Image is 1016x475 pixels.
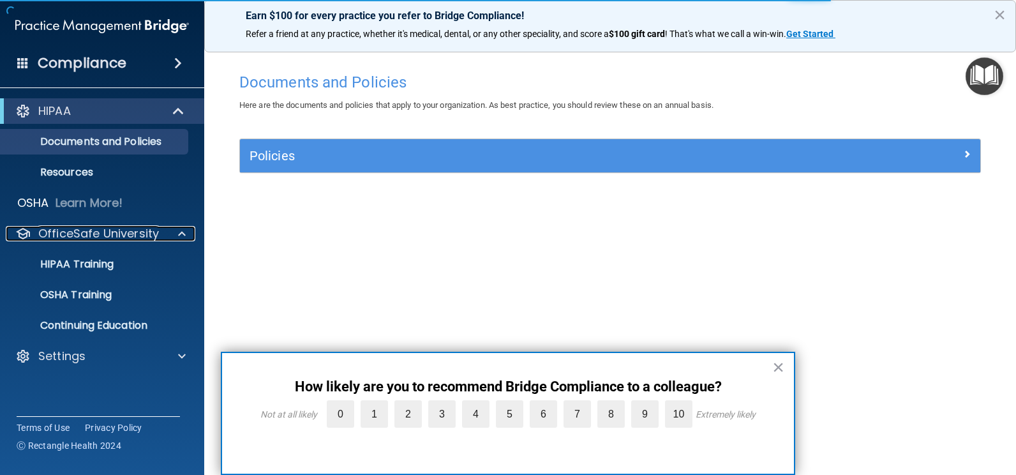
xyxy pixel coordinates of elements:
[994,4,1006,25] button: Close
[772,357,784,377] button: Close
[327,400,354,428] label: 0
[8,319,183,332] p: Continuing Education
[631,400,659,428] label: 9
[609,29,665,39] strong: $100 gift card
[56,195,123,211] p: Learn More!
[38,103,71,119] p: HIPAA
[597,400,625,428] label: 8
[239,100,713,110] span: Here are the documents and policies that apply to your organization. As best practice, you should...
[38,54,126,72] h4: Compliance
[8,289,112,301] p: OSHA Training
[665,29,786,39] span: ! That's what we call a win-win.
[248,379,768,395] p: How likely are you to recommend Bridge Compliance to a colleague?
[239,74,981,91] h4: Documents and Policies
[786,29,833,39] strong: Get Started
[8,258,114,271] p: HIPAA Training
[260,409,317,419] div: Not at all likely
[246,29,609,39] span: Refer a friend at any practice, whether it's medical, dental, or any other speciality, and score a
[250,149,786,163] h5: Policies
[15,13,189,39] img: PMB logo
[462,400,489,428] label: 4
[17,421,70,434] a: Terms of Use
[530,400,557,428] label: 6
[17,195,49,211] p: OSHA
[966,57,1003,95] button: Open Resource Center
[361,400,388,428] label: 1
[564,400,591,428] label: 7
[496,400,523,428] label: 5
[17,439,121,452] span: Ⓒ Rectangle Health 2024
[8,166,183,179] p: Resources
[8,135,183,148] p: Documents and Policies
[696,409,756,419] div: Extremely likely
[428,400,456,428] label: 3
[38,349,86,364] p: Settings
[246,10,975,22] p: Earn $100 for every practice you refer to Bridge Compliance!
[394,400,422,428] label: 2
[665,400,692,428] label: 10
[85,421,142,434] a: Privacy Policy
[38,226,159,241] p: OfficeSafe University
